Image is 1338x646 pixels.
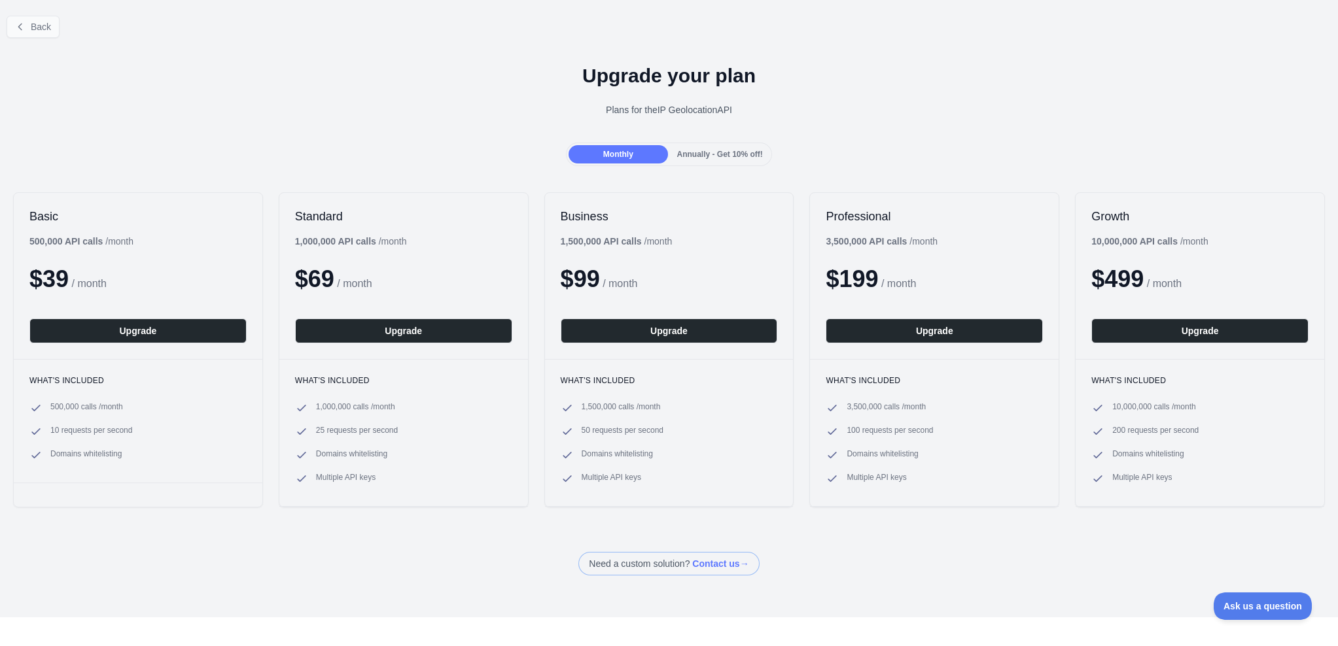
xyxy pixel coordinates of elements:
[1214,592,1312,620] iframe: Toggle Customer Support
[561,236,642,246] b: 1,500,000 API calls
[561,265,600,292] span: $ 99
[826,265,878,292] span: $ 199
[826,209,1043,224] h2: Professional
[561,209,778,224] h2: Business
[826,236,907,246] b: 3,500,000 API calls
[826,235,938,248] div: / month
[561,235,673,248] div: / month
